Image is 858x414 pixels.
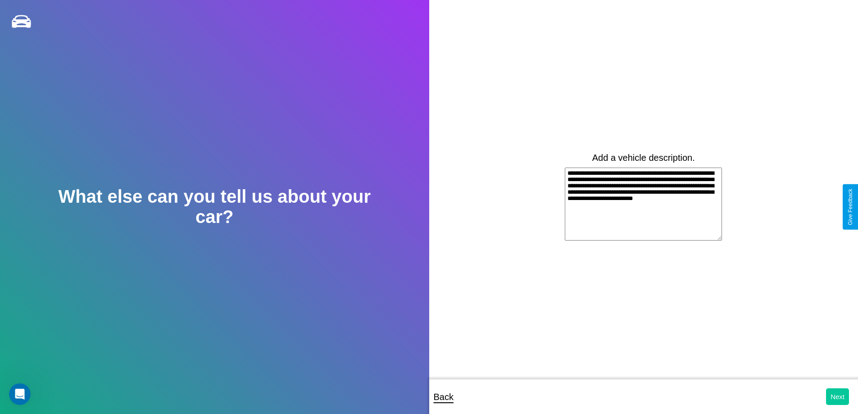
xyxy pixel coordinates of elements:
[847,189,853,225] div: Give Feedback
[592,153,695,163] label: Add a vehicle description.
[9,383,31,405] iframe: Intercom live chat
[826,388,849,405] button: Next
[434,389,454,405] p: Back
[43,187,386,227] h2: What else can you tell us about your car?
